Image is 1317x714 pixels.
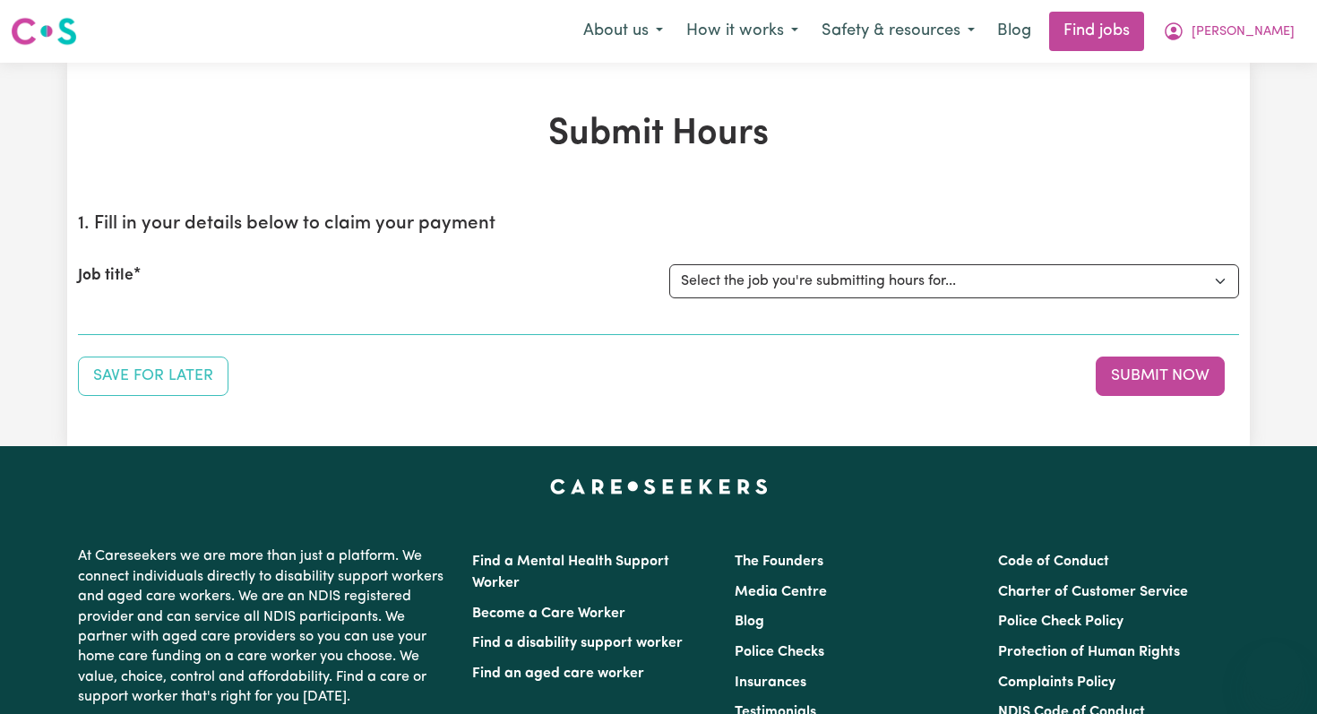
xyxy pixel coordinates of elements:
[735,675,806,690] a: Insurances
[998,585,1188,599] a: Charter of Customer Service
[998,615,1123,629] a: Police Check Policy
[998,675,1115,690] a: Complaints Policy
[1245,642,1303,700] iframe: Button to launch messaging window
[986,12,1042,51] a: Blog
[78,213,1239,236] h2: 1. Fill in your details below to claim your payment
[735,555,823,569] a: The Founders
[998,645,1180,659] a: Protection of Human Rights
[810,13,986,50] button: Safety & resources
[1192,22,1295,42] span: [PERSON_NAME]
[1151,13,1306,50] button: My Account
[735,645,824,659] a: Police Checks
[675,13,810,50] button: How it works
[78,113,1239,156] h1: Submit Hours
[78,264,133,288] label: Job title
[735,615,764,629] a: Blog
[472,667,644,681] a: Find an aged care worker
[472,636,683,650] a: Find a disability support worker
[11,15,77,47] img: Careseekers logo
[572,13,675,50] button: About us
[11,11,77,52] a: Careseekers logo
[78,357,228,396] button: Save your job report
[1049,12,1144,51] a: Find jobs
[472,606,625,621] a: Become a Care Worker
[1096,357,1225,396] button: Submit your job report
[735,585,827,599] a: Media Centre
[998,555,1109,569] a: Code of Conduct
[78,539,451,714] p: At Careseekers we are more than just a platform. We connect individuals directly to disability su...
[550,478,768,493] a: Careseekers home page
[472,555,669,590] a: Find a Mental Health Support Worker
